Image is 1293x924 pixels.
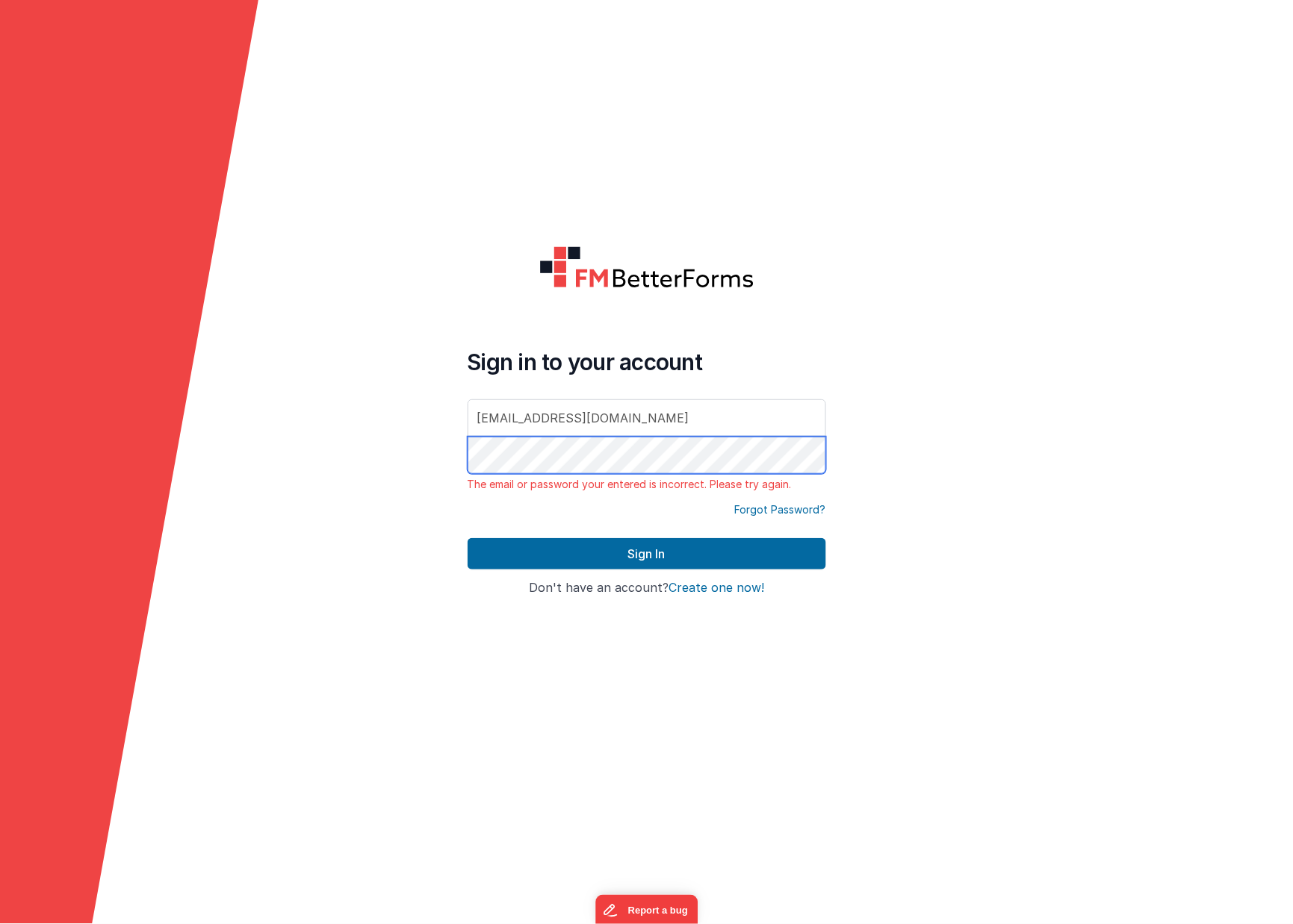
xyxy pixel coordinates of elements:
h4: Don't have an account? [468,581,826,595]
h4: Sign in to your account [468,349,826,375]
button: Sign In [468,538,826,569]
button: Create one now! [669,581,764,595]
input: Email Address [468,399,826,437]
a: Forgot Password? [735,502,826,517]
p: The email or password your entered is incorrect. Please try again. [468,477,826,492]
